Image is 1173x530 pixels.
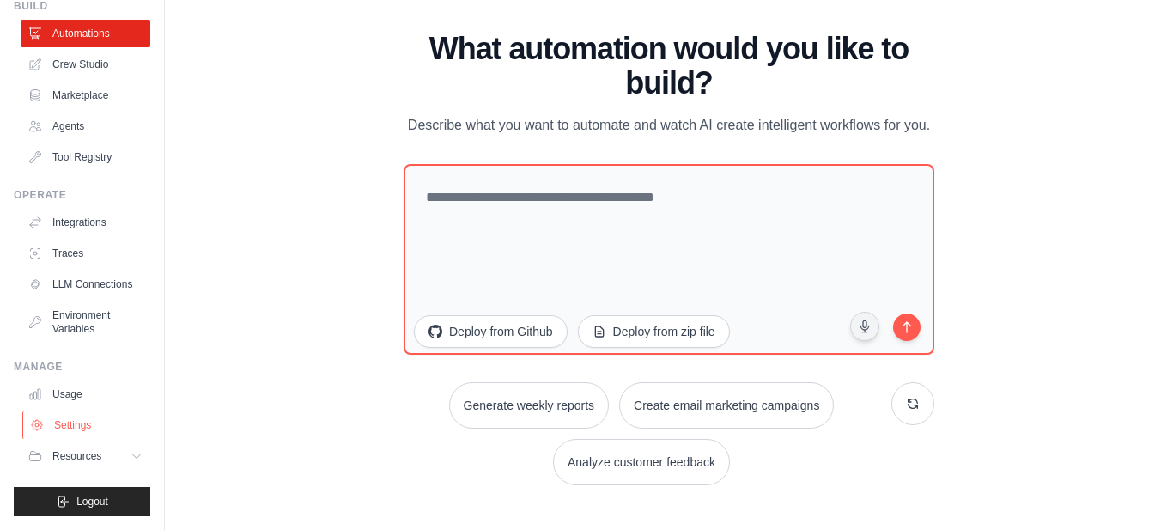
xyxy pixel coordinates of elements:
[21,113,150,140] a: Agents
[76,495,108,509] span: Logout
[1087,448,1173,530] div: Widget de chat
[21,143,150,171] a: Tool Registry
[14,188,150,202] div: Operate
[404,32,934,101] h1: What automation would you like to build?
[404,114,934,137] p: Describe what you want to automate and watch AI create intelligent workflows for you.
[21,302,150,343] a: Environment Variables
[52,449,101,463] span: Resources
[22,411,152,439] a: Settings
[553,439,730,485] button: Analyze customer feedback
[21,209,150,236] a: Integrations
[21,381,150,408] a: Usage
[14,360,150,374] div: Manage
[21,51,150,78] a: Crew Studio
[414,315,568,348] button: Deploy from Github
[1087,448,1173,530] iframe: Chat Widget
[578,315,730,348] button: Deploy from zip file
[21,240,150,267] a: Traces
[21,271,150,298] a: LLM Connections
[21,82,150,109] a: Marketplace
[21,442,150,470] button: Resources
[14,487,150,516] button: Logout
[619,382,834,429] button: Create email marketing campaigns
[21,20,150,47] a: Automations
[449,382,610,429] button: Generate weekly reports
